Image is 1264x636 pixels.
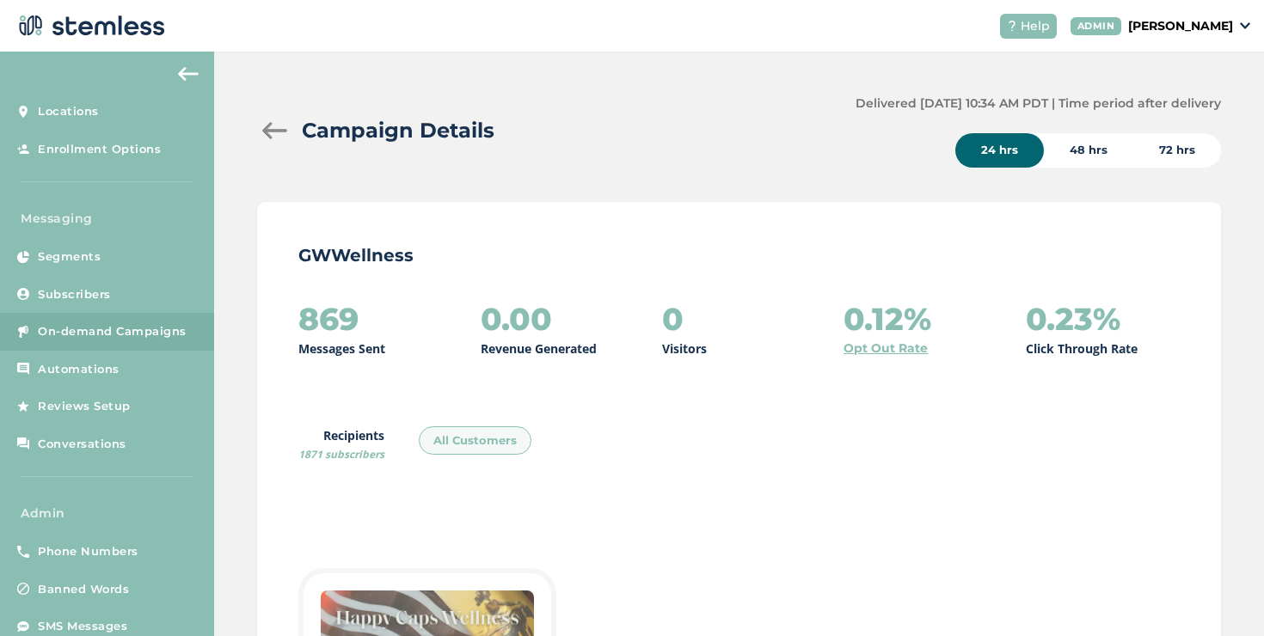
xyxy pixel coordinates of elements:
[14,9,165,43] img: logo-dark-0685b13c.svg
[298,243,1180,267] p: GWWellness
[955,133,1044,168] div: 24 hrs
[38,581,129,598] span: Banned Words
[38,103,99,120] span: Locations
[38,398,131,415] span: Reviews Setup
[298,339,385,358] p: Messages Sent
[844,302,931,336] h2: 0.12%
[1128,17,1233,35] p: [PERSON_NAME]
[38,248,101,266] span: Segments
[419,426,531,456] div: All Customers
[662,339,707,358] p: Visitors
[1044,133,1133,168] div: 48 hrs
[298,302,359,336] h2: 869
[1071,17,1122,35] div: ADMIN
[1007,21,1017,31] img: icon-help-white-03924b79.svg
[844,339,928,358] a: Opt Out Rate
[481,302,552,336] h2: 0.00
[38,323,187,340] span: On-demand Campaigns
[1026,302,1120,336] h2: 0.23%
[38,141,161,158] span: Enrollment Options
[38,543,138,560] span: Phone Numbers
[1021,17,1050,35] span: Help
[1133,133,1221,168] div: 72 hrs
[856,95,1221,113] label: Delivered [DATE] 10:34 AM PDT | Time period after delivery
[1178,553,1264,636] iframe: Chat Widget
[302,115,494,146] h2: Campaign Details
[38,618,127,635] span: SMS Messages
[298,426,384,462] label: Recipients
[38,286,111,303] span: Subscribers
[298,447,384,462] span: 1871 subscribers
[481,339,597,358] p: Revenue Generated
[178,67,199,81] img: icon-arrow-back-accent-c549486e.svg
[38,361,120,378] span: Automations
[662,302,684,336] h2: 0
[1026,339,1138,358] p: Click Through Rate
[1240,22,1250,29] img: icon_down-arrow-small-66adaf34.svg
[38,436,126,453] span: Conversations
